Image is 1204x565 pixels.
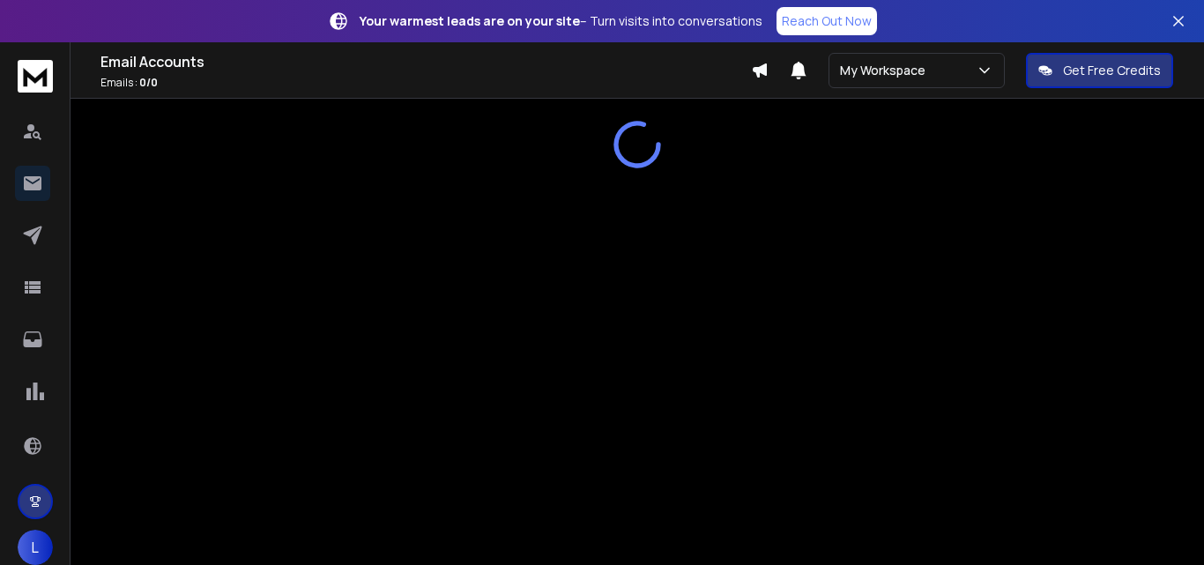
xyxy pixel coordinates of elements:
h1: Email Accounts [100,51,751,72]
p: Get Free Credits [1063,62,1161,79]
a: Reach Out Now [777,7,877,35]
strong: Your warmest leads are on your site [360,12,580,29]
button: L [18,530,53,565]
button: Get Free Credits [1026,53,1173,88]
p: – Turn visits into conversations [360,12,762,30]
img: logo [18,60,53,93]
p: Emails : [100,76,751,90]
span: 0 / 0 [139,75,158,90]
p: My Workspace [840,62,933,79]
p: Reach Out Now [782,12,872,30]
